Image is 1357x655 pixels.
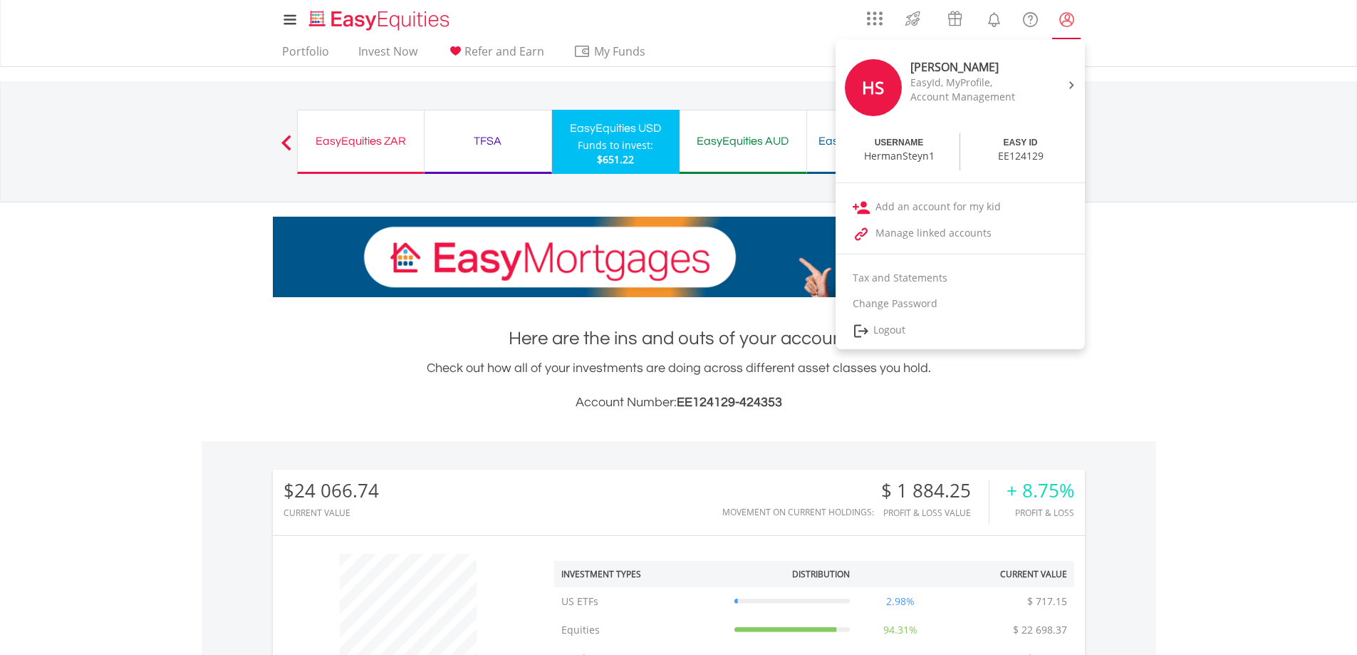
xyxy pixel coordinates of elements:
[816,131,925,151] div: EasyProperties ZAR
[864,149,935,163] div: HermanSteyn1
[910,59,1030,76] div: [PERSON_NAME]
[845,59,902,116] div: HS
[1012,4,1049,32] a: FAQ's and Support
[867,11,883,26] img: grid-menu-icon.svg
[836,265,1085,291] a: Tax and Statements
[998,149,1044,163] div: EE124129
[944,561,1074,587] th: Current Value
[836,43,1085,175] a: HS [PERSON_NAME] EasyId, MyProfile, Account Management USERNAME HermanSteyn1 EASY ID EE124129
[836,316,1085,346] a: Logout
[677,396,782,409] span: EE124129-424353
[910,90,1030,104] div: Account Management
[792,568,850,580] div: Distribution
[284,480,379,501] div: $24 066.74
[276,44,335,66] a: Portfolio
[303,4,455,32] a: Home page
[1007,508,1074,517] div: Profit & Loss
[578,138,653,153] div: Funds to invest:
[858,4,892,26] a: AppsGrid
[722,507,874,517] div: Movement on Current Holdings:
[976,4,1012,32] a: Notifications
[836,291,1085,316] a: Change Password
[273,326,1085,351] h1: Here are the ins and outs of your account
[881,508,989,517] div: Profit & Loss Value
[597,153,634,166] span: $651.22
[901,7,925,30] img: thrive-v2.svg
[881,480,989,501] div: $ 1 884.25
[441,44,550,66] a: Refer and Earn
[688,131,798,151] div: EasyEquities AUD
[272,142,301,156] button: Previous
[875,137,924,149] div: USERNAME
[273,393,1085,413] h3: Account Number:
[1007,480,1074,501] div: + 8.75%
[943,7,967,30] img: vouchers-v2.svg
[554,561,727,587] th: Investment Types
[433,131,543,151] div: TFSA
[910,76,1030,90] div: EasyId, MyProfile,
[284,508,379,517] div: CURRENT VALUE
[1004,137,1038,149] div: EASY ID
[273,217,1085,297] img: EasyMortage Promotion Banner
[561,118,671,138] div: EasyEquities USD
[836,194,1085,220] a: Add an account for my kid
[857,616,944,644] td: 94.31%
[554,616,727,644] td: Equities
[273,359,1085,413] div: Check out how all of your investments are doing across different asset classes you hold.
[836,220,1085,247] a: Manage linked accounts
[857,587,944,616] td: 2.98%
[353,44,423,66] a: Invest Now
[306,9,455,32] img: EasyEquities_Logo.png
[554,587,727,616] td: US ETFs
[464,43,544,59] span: Refer and Earn
[1020,587,1074,616] td: $ 717.15
[573,42,667,61] span: My Funds
[934,4,976,30] a: Vouchers
[1049,4,1085,35] a: My Profile
[1006,616,1074,644] td: $ 22 698.37
[306,131,415,151] div: EasyEquities ZAR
